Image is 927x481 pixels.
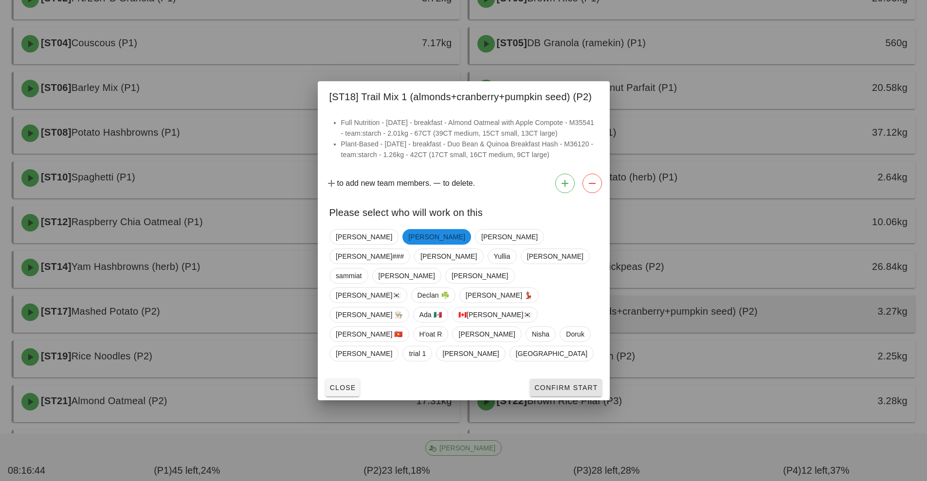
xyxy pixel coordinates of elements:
span: Declan ☘️ [417,288,449,303]
span: [PERSON_NAME] [442,346,499,361]
span: trial 1 [409,346,426,361]
span: [PERSON_NAME] [420,249,477,264]
span: 🇨🇦[PERSON_NAME]🇰🇷 [458,307,531,322]
div: to add new team members. to delete. [318,170,610,197]
span: Nisha [531,327,549,341]
span: Ada 🇲🇽 [419,307,441,322]
span: [PERSON_NAME] [458,327,515,341]
button: Close [326,379,360,396]
span: [PERSON_NAME] 🇻🇳 [336,327,403,341]
span: Close [329,384,356,392]
span: [GEOGRAPHIC_DATA] [515,346,587,361]
span: Yullia [493,249,510,264]
div: [ST18] Trail Mix 1 (almonds+cranberry+pumpkin seed) (P2) [318,81,610,109]
span: [PERSON_NAME] 💃🏽 [465,288,532,303]
button: Confirm Start [530,379,601,396]
span: sammiat [336,268,362,283]
span: [PERSON_NAME]### [336,249,404,264]
span: [PERSON_NAME] 👨🏼‍🍳 [336,307,403,322]
li: Plant-Based - [DATE] - breakfast - Duo Bean & Quinoa Breakfast Hash - M36120 - team:starch - 1.26... [341,139,598,160]
span: [PERSON_NAME] [336,346,392,361]
span: [PERSON_NAME] [481,230,537,244]
span: [PERSON_NAME] [452,268,508,283]
span: Doruk [566,327,584,341]
li: Full Nutrition - [DATE] - breakfast - Almond Oatmeal with Apple Compote - M35541 - team:starch - ... [341,117,598,139]
span: [PERSON_NAME] [336,230,392,244]
span: [PERSON_NAME] [527,249,583,264]
span: Confirm Start [534,384,598,392]
div: Please select who will work on this [318,197,610,225]
span: [PERSON_NAME] [378,268,435,283]
span: H'oat R [419,327,442,341]
span: [PERSON_NAME] [408,229,465,245]
span: [PERSON_NAME]🇰🇷 [336,288,401,303]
